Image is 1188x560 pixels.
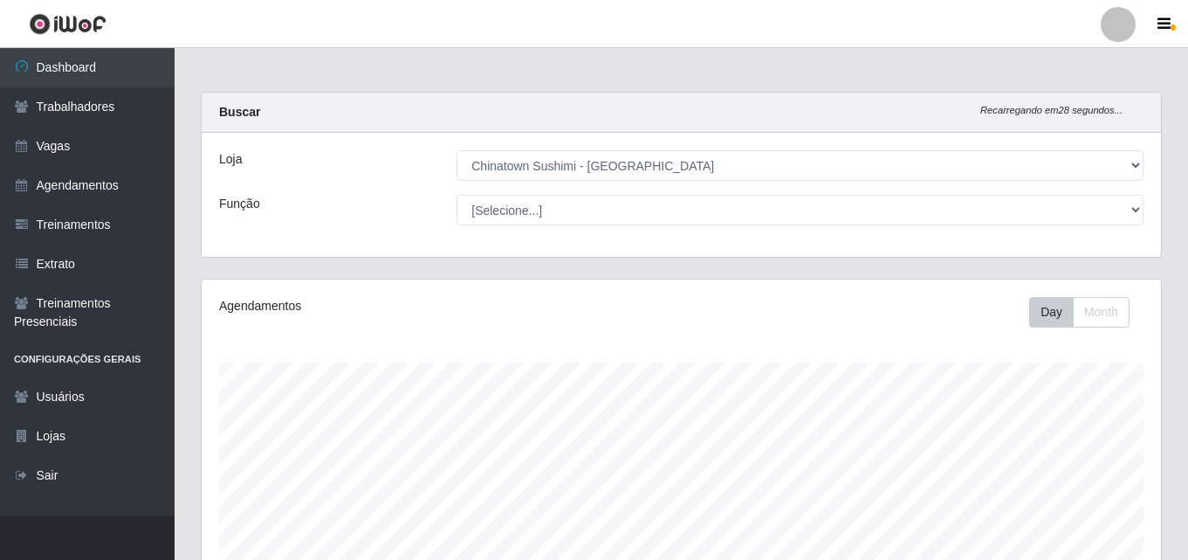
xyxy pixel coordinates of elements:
[1029,297,1130,328] div: First group
[219,105,260,119] strong: Buscar
[1029,297,1143,328] div: Toolbar with button groups
[219,150,242,169] label: Loja
[1029,297,1074,328] button: Day
[29,13,106,35] img: CoreUI Logo
[1073,297,1130,328] button: Month
[219,195,260,213] label: Função
[980,105,1123,115] i: Recarregando em 28 segundos...
[219,297,589,315] div: Agendamentos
